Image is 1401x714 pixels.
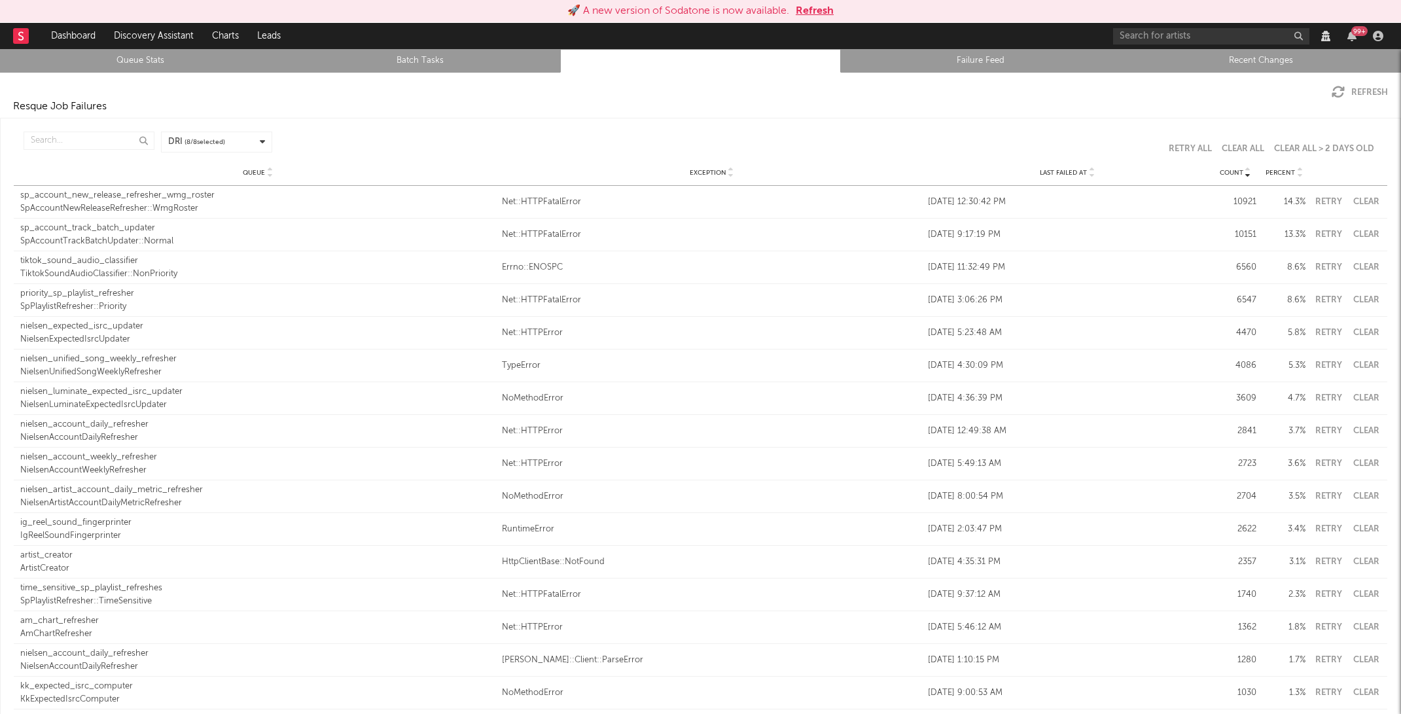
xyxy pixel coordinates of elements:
div: ig_reel_sound_fingerprinter [20,516,495,529]
div: 13.3 % [1263,228,1305,241]
div: AmChartRefresher [20,628,495,641]
div: ArtistCreator [20,562,495,575]
button: Clear [1351,296,1381,304]
div: TiktokSoundAudioClassifier::NonPriority [20,268,495,281]
a: RuntimeError [502,523,921,536]
button: Refresh [1332,86,1388,99]
div: SpAccountNewReleaseRefresher::WmgRoster [20,202,495,215]
div: nielsen_expected_isrc_updater [20,320,495,333]
button: Clear [1351,198,1381,206]
a: Charts [203,23,248,49]
div: [DATE] 5:46:12 AM [928,621,1207,634]
div: [DATE] 5:23:48 AM [928,327,1207,340]
button: Clear [1351,427,1381,435]
div: 3.1 % [1263,556,1305,569]
div: sp_account_track_batch_updater [20,222,495,235]
button: Retry [1312,198,1345,206]
div: 1.3 % [1263,687,1305,700]
div: 1362 [1214,621,1256,634]
a: nielsen_luminate_expected_isrc_updaterNielsenLuminateExpectedIsrcUpdater [20,385,495,411]
a: NoMethodError [502,687,921,700]
a: Batch Tasks [287,53,553,69]
div: 2622 [1214,523,1256,536]
button: Clear [1351,329,1381,337]
a: Failures (76,415) [567,53,833,69]
div: [DATE] 4:35:31 PM [928,556,1207,569]
div: 2.3 % [1263,588,1305,601]
div: 5.8 % [1263,327,1305,340]
span: Exception [690,169,726,177]
a: Net::HTTPFatalError [502,588,921,601]
a: Net::HTTPError [502,425,921,438]
button: Clear [1351,623,1381,632]
button: Retry [1312,296,1345,304]
button: Clear [1351,656,1381,664]
a: [PERSON_NAME]::Client::ParseError [502,654,921,667]
div: NielsenAccountDailyRefresher [20,431,495,444]
div: NoMethodError [502,392,921,405]
a: tiktok_sound_audio_classifierTiktokSoundAudioClassifier::NonPriority [20,255,495,280]
div: 1280 [1214,654,1256,667]
button: 99+ [1347,31,1357,41]
div: 10151 [1214,228,1256,241]
button: Retry [1312,329,1345,337]
div: Resque Job Failures [13,99,107,115]
a: Net::HTTPError [502,457,921,471]
button: Retry [1312,623,1345,632]
div: time_sensitive_sp_playlist_refreshes [20,582,495,595]
div: [DATE] 12:49:38 AM [928,425,1207,438]
div: artist_creator [20,549,495,562]
div: 99 + [1351,26,1368,36]
button: Retry [1312,590,1345,599]
div: [DATE] 4:36:39 PM [928,392,1207,405]
button: Retry [1312,394,1345,402]
div: NielsenArtistAccountDailyMetricRefresher [20,497,495,510]
button: Clear [1351,590,1381,599]
a: time_sensitive_sp_playlist_refreshesSpPlaylistRefresher::TimeSensitive [20,582,495,607]
div: nielsen_account_daily_refresher [20,418,495,431]
div: 14.3 % [1263,196,1305,209]
div: 4086 [1214,359,1256,372]
div: SpPlaylistRefresher::Priority [20,300,495,313]
div: am_chart_refresher [20,615,495,628]
div: sp_account_new_release_refresher_wmg_roster [20,189,495,202]
button: Clear [1351,492,1381,501]
div: [DATE] 2:03:47 PM [928,523,1207,536]
div: KkExpectedIsrcComputer [20,693,495,706]
a: Recent Changes [1128,53,1394,69]
div: nielsen_account_weekly_refresher [20,451,495,464]
button: Clear [1351,688,1381,697]
div: 3.4 % [1263,523,1305,536]
div: 🚀 A new version of Sodatone is now available. [567,3,789,19]
button: Retry [1312,263,1345,272]
a: Net::HTTPFatalError [502,294,921,307]
div: nielsen_artist_account_daily_metric_refresher [20,484,495,497]
div: 2704 [1214,490,1256,503]
a: TypeError [502,359,921,372]
div: 3609 [1214,392,1256,405]
a: Queue Stats [7,53,273,69]
button: Retry [1312,492,1345,501]
a: Leads [248,23,290,49]
div: 1.8 % [1263,621,1305,634]
div: 3.5 % [1263,490,1305,503]
span: ( 8 / 8 selected) [185,137,225,147]
a: nielsen_account_weekly_refresherNielsenAccountWeeklyRefresher [20,451,495,476]
div: NoMethodError [502,490,921,503]
div: 8.6 % [1263,294,1305,307]
div: [DATE] 9:00:53 AM [928,687,1207,700]
a: Net::HTTPError [502,327,921,340]
div: priority_sp_playlist_refresher [20,287,495,300]
div: [DATE] 9:37:12 AM [928,588,1207,601]
button: Retry All [1169,145,1212,153]
button: Retry [1312,558,1345,566]
a: sp_account_new_release_refresher_wmg_rosterSpAccountNewReleaseRefresher::WmgRoster [20,189,495,215]
div: 3.6 % [1263,457,1305,471]
button: Retry [1312,656,1345,664]
div: nielsen_account_daily_refresher [20,647,495,660]
a: nielsen_account_daily_refresherNielsenAccountDailyRefresher [20,647,495,673]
